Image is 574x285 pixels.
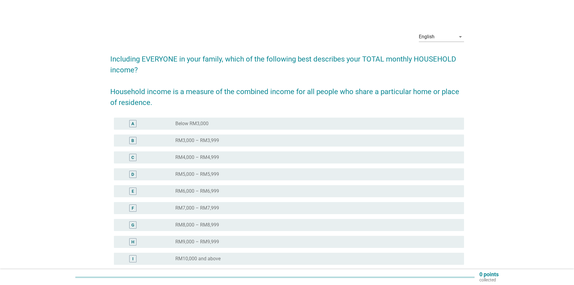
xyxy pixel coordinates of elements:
[131,154,134,161] div: C
[110,48,464,108] h2: Including EVERYONE in your family, which of the following best describes your TOTAL monthly HOUSE...
[175,205,219,211] label: RM7,000 – RM7,999
[132,205,134,211] div: F
[131,121,134,127] div: A
[175,171,219,177] label: RM5,000 – RM5,999
[175,222,219,228] label: RM8,000 – RM8,999
[131,138,134,144] div: B
[175,154,219,160] label: RM4,000 – RM4,999
[132,188,134,195] div: E
[131,222,134,228] div: G
[175,239,219,245] label: RM9,000 – RM9,999
[132,256,133,262] div: I
[131,171,134,178] div: D
[175,121,209,127] label: Below RM3,000
[175,138,219,144] label: RM3,000 – RM3,999
[479,272,499,277] p: 0 points
[479,277,499,283] p: collected
[175,188,219,194] label: RM6,000 – RM6,999
[457,33,464,40] i: arrow_drop_down
[175,256,221,262] label: RM10,000 and above
[131,239,134,245] div: H
[419,34,434,40] div: English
